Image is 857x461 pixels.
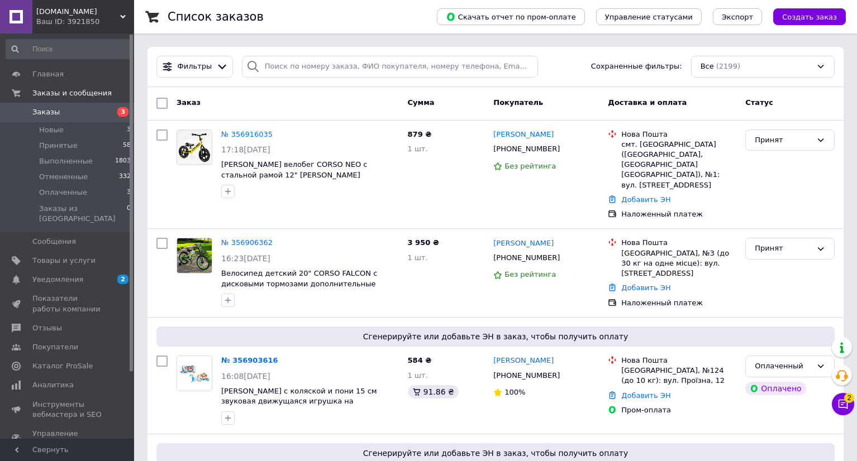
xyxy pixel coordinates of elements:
[491,251,562,265] div: [PHONE_NUMBER]
[408,130,432,138] span: 879 ₴
[832,393,854,415] button: Чат с покупателем2
[408,385,459,398] div: 91.86 ₴
[177,238,212,273] img: Фото товару
[32,237,76,247] span: Сообщения
[621,405,736,415] div: Пром-оплата
[39,125,64,135] span: Новые
[408,371,428,380] span: 1 шт.
[242,56,539,78] input: Поиск по номеру заказа, ФИО покупателя, номеру телефона, Email, номеру накладной
[123,141,131,151] span: 58
[745,382,806,395] div: Оплачено
[36,7,120,17] span: Chudoshop.com.ua
[6,39,132,59] input: Поиск
[605,13,693,21] span: Управление статусами
[493,238,554,249] a: [PERSON_NAME]
[32,429,103,449] span: Управление сайтом
[221,130,273,138] a: № 356916035
[177,129,212,165] a: Фото товару
[39,156,93,166] span: Выполненные
[119,172,131,182] span: 332
[177,356,212,391] img: Фото товару
[773,8,846,25] button: Создать заказ
[32,400,103,420] span: Инструменты вебмастера и SEO
[755,135,812,146] div: Принят
[621,140,736,190] div: смт. [GEOGRAPHIC_DATA] ([GEOGRAPHIC_DATA], [GEOGRAPHIC_DATA] [GEOGRAPHIC_DATA]), №1: вул. [STREET...
[722,13,753,21] span: Экспорт
[115,156,131,166] span: 1803
[408,238,439,247] span: 3 950 ₴
[221,269,377,298] a: Велосипед детский 20" CORSO FALCON с дисковыми тормозами дополнительные колеса для детей 6-10 лет...
[221,160,385,200] a: [PERSON_NAME] велобег CORSO NEO с стальной рамой 12" [PERSON_NAME] регулируемое сиденье для детей...
[221,387,393,426] a: [PERSON_NAME] с коляской и пони 15 см звуковая движущаяся игрушка на батарейках для девочек в кор...
[221,254,270,263] span: 16:23[DATE]
[161,448,830,459] span: Сгенерируйте или добавьте ЭН в заказ, чтобы получить оплату
[621,209,736,219] div: Наложенный платеж
[844,393,854,403] span: 2
[221,356,278,364] a: № 356903616
[621,195,670,204] a: Добавить ЭН
[621,298,736,308] div: Наложенный платеж
[408,356,432,364] span: 584 ₴
[621,129,736,140] div: Нова Пошта
[716,62,740,70] span: (2199)
[177,130,212,165] img: Фото товару
[504,388,525,396] span: 100%
[493,129,554,140] a: [PERSON_NAME]
[782,13,837,21] span: Создать заказ
[745,98,773,107] span: Статус
[168,10,264,23] h1: Список заказов
[493,356,554,366] a: [PERSON_NAME]
[39,172,88,182] span: Отмененные
[608,98,687,107] span: Доставка и оплата
[596,8,702,25] button: Управление статусами
[127,188,131,198] span: 3
[39,188,87,198] span: Оплаченные
[491,368,562,383] div: [PHONE_NUMBER]
[221,145,270,154] span: 17:18[DATE]
[621,391,670,400] a: Добавить ЭН
[762,12,846,21] a: Создать заказ
[221,372,270,381] span: 16:08[DATE]
[178,61,212,72] span: Фильтры
[32,275,83,285] span: Уведомления
[127,125,131,135] span: 3
[32,256,96,266] span: Товары и услуги
[32,294,103,314] span: Показатели работы компании
[591,61,682,72] span: Сохраненные фильтры:
[713,8,762,25] button: Экспорт
[504,270,556,278] span: Без рейтинга
[493,98,543,107] span: Покупатель
[755,243,812,254] div: Принят
[221,238,273,247] a: № 356906362
[32,361,93,371] span: Каталог ProSale
[408,253,428,262] span: 1 шт.
[177,238,212,273] a: Фото товару
[36,17,134,27] div: Ваш ID: 3921850
[32,107,60,117] span: Заказы
[621,238,736,248] div: Нова Пошта
[755,361,812,372] div: Оплаченный
[39,204,127,224] span: Заказы из [GEOGRAPHIC_DATA]
[437,8,585,25] button: Скачать отчет по пром-оплате
[408,145,428,153] span: 1 шт.
[491,142,562,156] div: [PHONE_NUMBER]
[32,323,62,333] span: Отзывы
[117,107,128,117] span: 3
[177,356,212,391] a: Фото товару
[621,366,736,386] div: [GEOGRAPHIC_DATA], №124 (до 10 кг): вул. Проїзна, 12
[177,98,201,107] span: Заказ
[504,162,556,170] span: Без рейтинга
[621,248,736,279] div: [GEOGRAPHIC_DATA], №3 (до 30 кг на одне місце): вул. [STREET_ADDRESS]
[127,204,131,224] span: 0
[701,61,714,72] span: Все
[32,342,78,352] span: Покупатели
[161,331,830,342] span: Сгенерируйте или добавьте ЭН в заказ, чтобы получить оплату
[32,380,74,390] span: Аналитика
[32,69,64,79] span: Главная
[39,141,78,151] span: Принятые
[621,284,670,292] a: Добавить ЭН
[446,12,576,22] span: Скачать отчет по пром-оплате
[117,275,128,284] span: 2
